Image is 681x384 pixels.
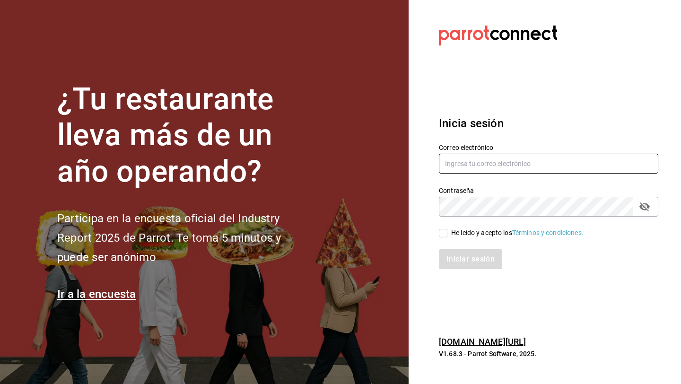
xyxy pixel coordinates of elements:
[57,81,313,190] h1: ¿Tu restaurante lleva más de un año operando?
[439,337,526,347] a: [DOMAIN_NAME][URL]
[57,288,136,301] a: Ir a la encuesta
[439,154,658,174] input: Ingresa tu correo electrónico
[439,144,658,150] label: Correo electrónico
[57,209,313,267] h2: Participa en la encuesta oficial del Industry Report 2025 de Parrot. Te toma 5 minutos y puede se...
[512,229,584,236] a: Términos y condiciones.
[637,199,653,215] button: passwordField
[439,349,658,358] p: V1.68.3 - Parrot Software, 2025.
[451,228,584,238] div: He leído y acepto los
[439,115,658,132] h3: Inicia sesión
[439,187,658,193] label: Contraseña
